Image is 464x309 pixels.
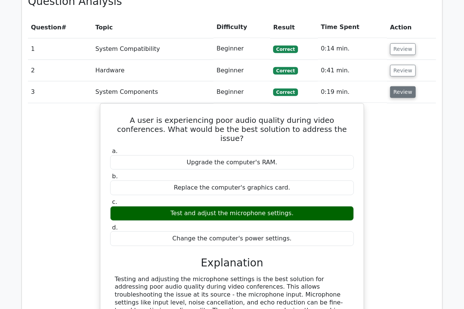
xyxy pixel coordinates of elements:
[112,147,118,154] span: a.
[273,67,298,75] span: Correct
[112,173,118,180] span: b.
[110,206,354,221] div: Test and adjust the microphone settings.
[387,17,436,38] th: Action
[28,60,92,81] td: 2
[112,224,118,231] span: d.
[273,46,298,53] span: Correct
[214,38,270,60] td: Beginner
[214,81,270,103] td: Beginner
[110,155,354,170] div: Upgrade the computer's RAM.
[28,17,92,38] th: #
[390,65,416,76] button: Review
[273,89,298,96] span: Correct
[318,17,387,38] th: Time Spent
[214,17,270,38] th: Difficulty
[390,43,416,55] button: Review
[115,257,349,269] h3: Explanation
[28,81,92,103] td: 3
[390,86,416,98] button: Review
[92,81,214,103] td: System Components
[110,181,354,195] div: Replace the computer's graphics card.
[110,231,354,246] div: Change the computer's power settings.
[318,38,387,60] td: 0:14 min.
[31,24,61,31] span: Question
[92,60,214,81] td: Hardware
[92,38,214,60] td: System Compatibility
[92,17,214,38] th: Topic
[318,60,387,81] td: 0:41 min.
[109,116,355,143] h5: A user is experiencing poor audio quality during video conferences. What would be the best soluti...
[214,60,270,81] td: Beginner
[112,198,117,205] span: c.
[270,17,318,38] th: Result
[28,38,92,60] td: 1
[318,81,387,103] td: 0:19 min.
